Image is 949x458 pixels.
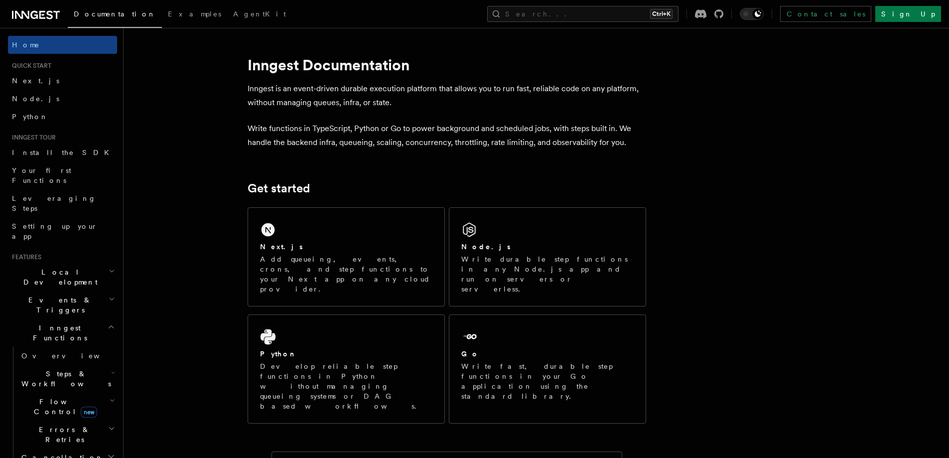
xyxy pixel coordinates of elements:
[8,295,109,315] span: Events & Triggers
[260,349,297,359] h2: Python
[12,113,48,121] span: Python
[17,347,117,365] a: Overview
[162,3,227,27] a: Examples
[248,181,310,195] a: Get started
[12,40,40,50] span: Home
[449,314,646,424] a: GoWrite fast, durable step functions in your Go application using the standard library.
[780,6,871,22] a: Contact sales
[168,10,221,18] span: Examples
[248,82,646,110] p: Inngest is an event-driven durable execution platform that allows you to run fast, reliable code ...
[8,217,117,245] a: Setting up your app
[8,144,117,161] a: Install the SDK
[8,291,117,319] button: Events & Triggers
[8,189,117,217] a: Leveraging Steps
[233,10,286,18] span: AgentKit
[17,421,117,449] button: Errors & Retries
[449,207,646,306] a: Node.jsWrite durable step functions in any Node.js app and run on servers or serverless.
[8,36,117,54] a: Home
[227,3,292,27] a: AgentKit
[12,77,59,85] span: Next.js
[17,397,110,417] span: Flow Control
[875,6,941,22] a: Sign Up
[461,349,479,359] h2: Go
[248,122,646,150] p: Write functions in TypeScript, Python or Go to power background and scheduled jobs, with steps bu...
[461,361,634,401] p: Write fast, durable step functions in your Go application using the standard library.
[8,263,117,291] button: Local Development
[68,3,162,28] a: Documentation
[260,254,432,294] p: Add queueing, events, crons, and step functions to your Next app on any cloud provider.
[260,361,432,411] p: Develop reliable step functions in Python without managing queueing systems or DAG based workflows.
[17,365,117,393] button: Steps & Workflows
[12,149,115,156] span: Install the SDK
[8,267,109,287] span: Local Development
[12,194,96,212] span: Leveraging Steps
[8,253,41,261] span: Features
[81,407,97,418] span: new
[8,72,117,90] a: Next.js
[8,134,56,142] span: Inngest tour
[461,254,634,294] p: Write durable step functions in any Node.js app and run on servers or serverless.
[8,62,51,70] span: Quick start
[8,323,108,343] span: Inngest Functions
[487,6,678,22] button: Search...Ctrl+K
[21,352,124,360] span: Overview
[248,56,646,74] h1: Inngest Documentation
[17,425,108,445] span: Errors & Retries
[17,393,117,421] button: Flow Controlnew
[740,8,764,20] button: Toggle dark mode
[8,319,117,347] button: Inngest Functions
[8,108,117,126] a: Python
[248,207,445,306] a: Next.jsAdd queueing, events, crons, and step functions to your Next app on any cloud provider.
[461,242,511,252] h2: Node.js
[17,369,111,389] span: Steps & Workflows
[12,95,59,103] span: Node.js
[74,10,156,18] span: Documentation
[8,161,117,189] a: Your first Functions
[12,222,98,240] span: Setting up your app
[8,90,117,108] a: Node.js
[650,9,673,19] kbd: Ctrl+K
[260,242,303,252] h2: Next.js
[248,314,445,424] a: PythonDevelop reliable step functions in Python without managing queueing systems or DAG based wo...
[12,166,71,184] span: Your first Functions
